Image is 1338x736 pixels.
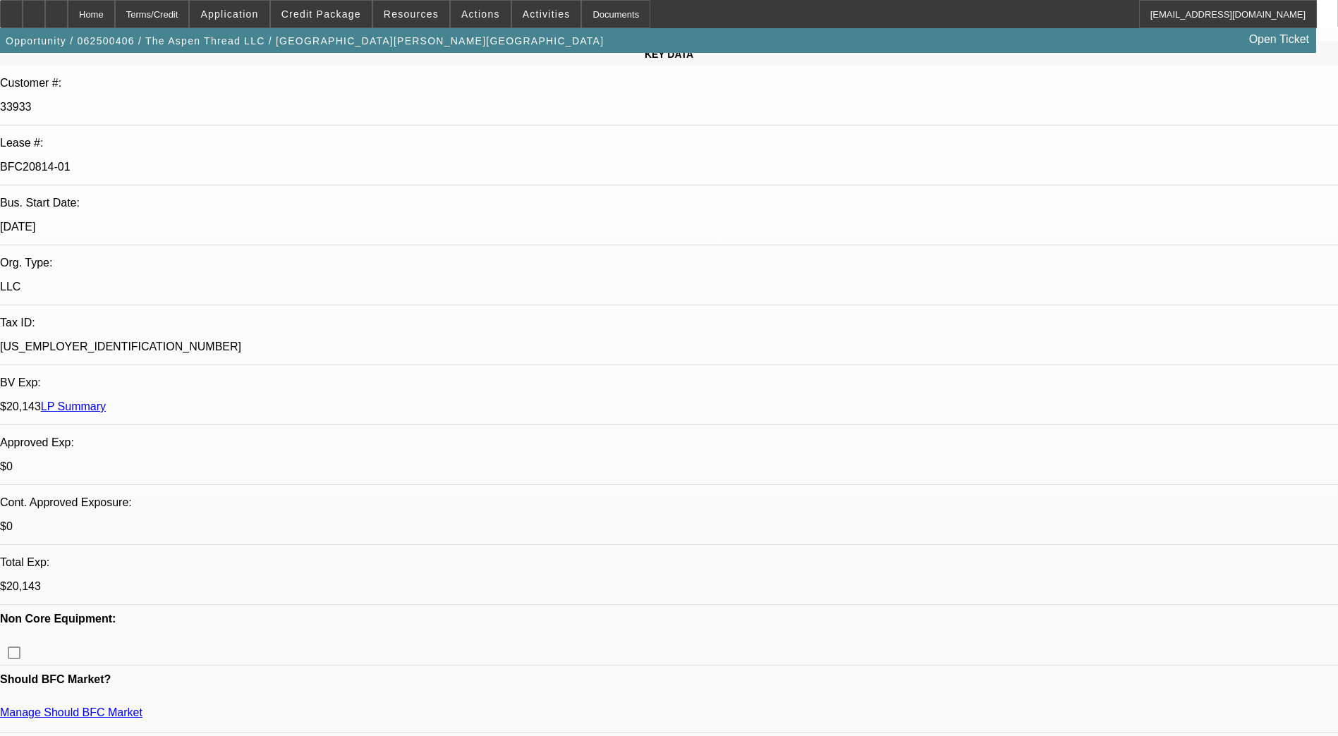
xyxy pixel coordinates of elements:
[271,1,372,27] button: Credit Package
[190,1,269,27] button: Application
[451,1,511,27] button: Actions
[6,35,604,47] span: Opportunity / 062500406 / The Aspen Thread LLC / [GEOGRAPHIC_DATA][PERSON_NAME][GEOGRAPHIC_DATA]
[384,8,439,20] span: Resources
[461,8,500,20] span: Actions
[1243,27,1315,51] a: Open Ticket
[512,1,581,27] button: Activities
[645,49,693,60] span: KEY DATA
[41,400,106,412] a: LP Summary
[200,8,258,20] span: Application
[523,8,571,20] span: Activities
[373,1,449,27] button: Resources
[281,8,361,20] span: Credit Package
